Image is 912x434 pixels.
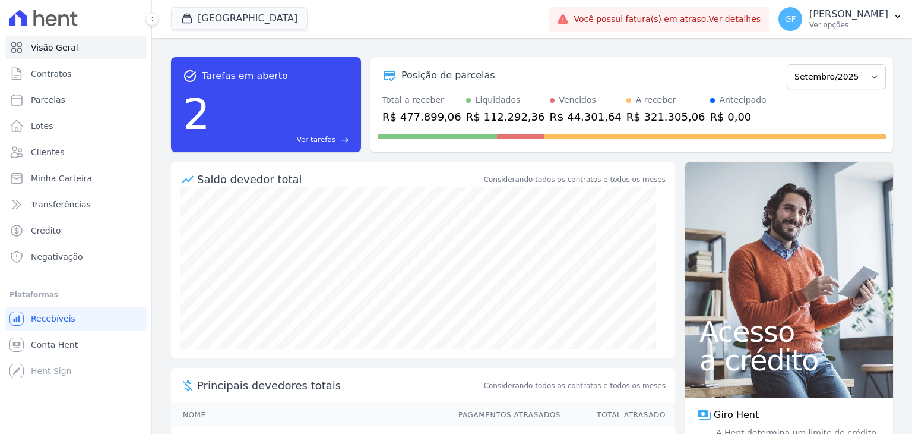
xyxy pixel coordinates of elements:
div: Posição de parcelas [401,68,495,83]
div: Plataformas [9,288,142,302]
span: Crédito [31,225,61,237]
p: Ver opções [809,20,888,30]
span: Principais devedores totais [197,378,482,394]
span: Considerando todos os contratos e todos os meses [484,380,666,391]
span: Tarefas em aberto [202,69,288,83]
div: Saldo devedor total [197,171,482,187]
button: GF [PERSON_NAME] Ver opções [769,2,912,36]
p: [PERSON_NAME] [809,8,888,20]
span: a crédito [699,346,879,375]
th: Total Atrasado [561,403,675,427]
a: Recebíveis [5,307,147,331]
span: Minha Carteira [31,172,92,184]
a: Visão Geral [5,36,147,59]
span: task_alt [183,69,197,83]
span: east [340,136,349,144]
span: Giro Hent [714,408,759,422]
span: Contratos [31,68,71,80]
span: Transferências [31,199,91,210]
div: R$ 112.292,36 [466,109,545,125]
span: Conta Hent [31,339,78,351]
button: [GEOGRAPHIC_DATA] [171,7,308,30]
div: Vencidos [559,94,596,106]
th: Pagamentos Atrasados [447,403,561,427]
div: R$ 321.305,06 [626,109,705,125]
span: Acesso [699,317,879,346]
span: Ver tarefas [297,134,335,145]
a: Ver tarefas east [215,134,349,145]
a: Conta Hent [5,333,147,357]
div: Total a receber [382,94,461,106]
span: Você possui fatura(s) em atraso. [574,13,761,26]
a: Lotes [5,114,147,138]
span: Recebíveis [31,313,75,325]
a: Negativação [5,245,147,269]
a: Crédito [5,219,147,243]
span: Lotes [31,120,53,132]
a: Contratos [5,62,147,86]
a: Transferências [5,193,147,216]
div: A receber [636,94,676,106]
span: Clientes [31,146,64,158]
div: Liquidados [476,94,521,106]
div: Considerando todos os contratos e todos os meses [484,174,666,185]
a: Minha Carteira [5,166,147,190]
div: Antecipado [720,94,767,106]
span: Parcelas [31,94,65,106]
a: Parcelas [5,88,147,112]
span: Visão Geral [31,42,78,54]
a: Ver detalhes [709,14,761,24]
a: Clientes [5,140,147,164]
div: R$ 0,00 [710,109,767,125]
th: Nome [171,403,447,427]
div: R$ 477.899,06 [382,109,461,125]
span: Negativação [31,251,83,263]
div: R$ 44.301,64 [550,109,622,125]
div: 2 [183,83,210,145]
span: GF [785,15,796,23]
